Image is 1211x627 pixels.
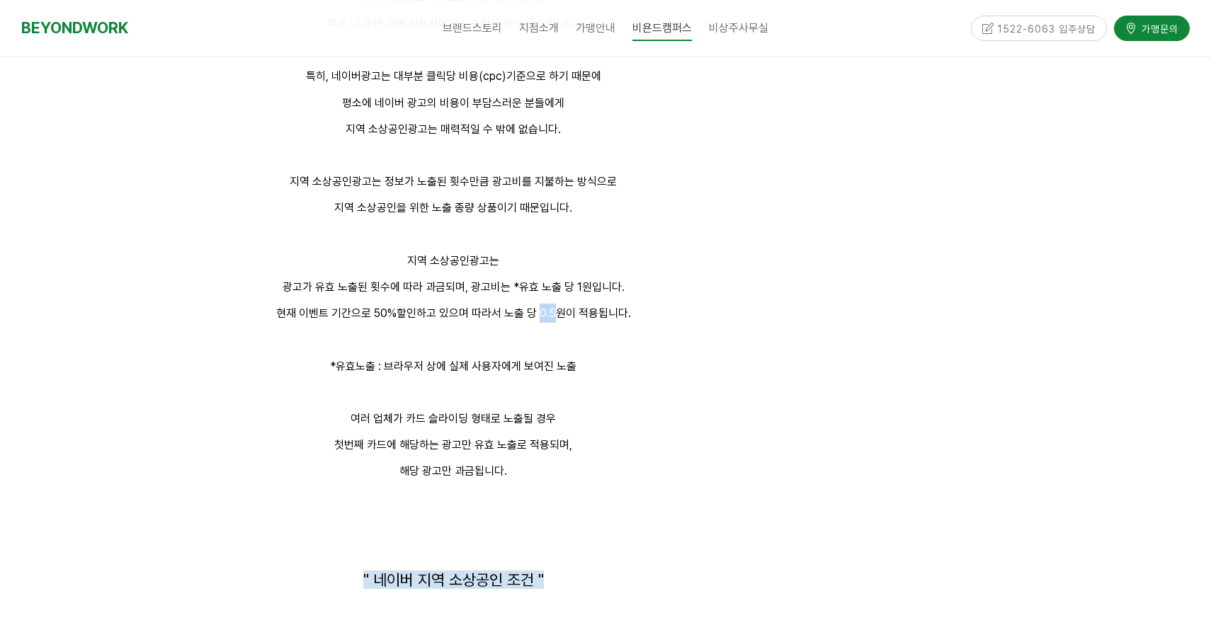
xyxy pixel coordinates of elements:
span: 지점소개 [519,21,559,35]
p: 여러 업체가 카드 슬라이딩 형태로 노출될 경우 [163,409,744,428]
span: 가맹안내 [576,21,615,35]
p: 지역 소상공인광고는 정보가 노출된 횟수만큼 광고비를 지불하는 방식으로 [163,172,744,191]
p: 해당 광고만 과금됩니다. [163,461,744,481]
span: " 네이버 지역 소상공인 조건 " [363,570,544,589]
a: 브랜드스토리 [434,11,511,46]
p: 광고가 유효 노출된 횟수에 따라 과금되며, 광고비는 *유효 노출 당 1원입니다. [163,277,744,297]
a: BEYONDWORK [21,15,128,41]
span: 가맹문의 [1137,22,1178,36]
span: 브랜드스토리 [443,21,502,35]
p: 현재 이벤트 기간으로 50%할인하고 있으며 따라서 노출 당 0.5원이 적용됩니다. [163,304,744,323]
a: 가맹안내 [567,11,624,46]
p: *유효노출 : 브라우저 상에 실제 사용자에게 보여진 노출 [163,357,744,376]
a: 가맹문의 [1114,16,1190,40]
p: 지역 소상공인광고는 [163,251,744,270]
p: 지역 소상공인을 위한 노출 종량 상품이기 때문입니다. [163,198,744,217]
p: 첫번째 카드에 해당하는 광고만 유효 노출로 적용되며, [163,435,744,454]
a: 비욘드캠퍼스 [624,11,700,46]
a: 지점소개 [511,11,567,46]
span: 비욘드캠퍼스 [632,16,692,41]
p: 특히, 네이버광고는 대부분 클릭당 비용(cpc)기준으로 하기 때문에 [163,67,744,86]
a: 비상주사무실 [700,11,777,46]
p: 지역 소상공인광고는 매력적일 수 밖에 없습니다. [163,120,744,139]
span: 비상주사무실 [709,21,768,35]
p: 평소에 네이버 광고의 비용이 부담스러운 분들에게 [163,93,744,113]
